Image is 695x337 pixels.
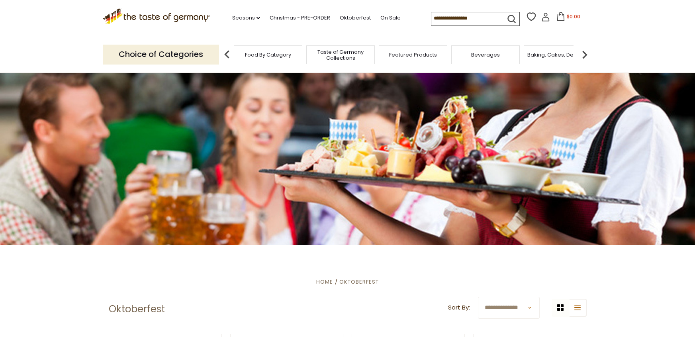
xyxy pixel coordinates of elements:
img: next arrow [577,47,593,63]
a: Oktoberfest [339,278,379,286]
h1: Oktoberfest [109,303,165,315]
button: $0.00 [552,12,585,24]
p: Choice of Categories [103,45,219,64]
a: Featured Products [389,52,437,58]
label: Sort By: [448,303,470,313]
a: Christmas - PRE-ORDER [270,14,330,22]
a: Beverages [471,52,500,58]
span: $0.00 [567,13,580,20]
a: On Sale [380,14,401,22]
img: previous arrow [219,47,235,63]
a: Seasons [232,14,260,22]
a: Home [316,278,333,286]
a: Food By Category [245,52,291,58]
a: Baking, Cakes, Desserts [527,52,589,58]
a: Oktoberfest [340,14,371,22]
a: Taste of Germany Collections [309,49,372,61]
